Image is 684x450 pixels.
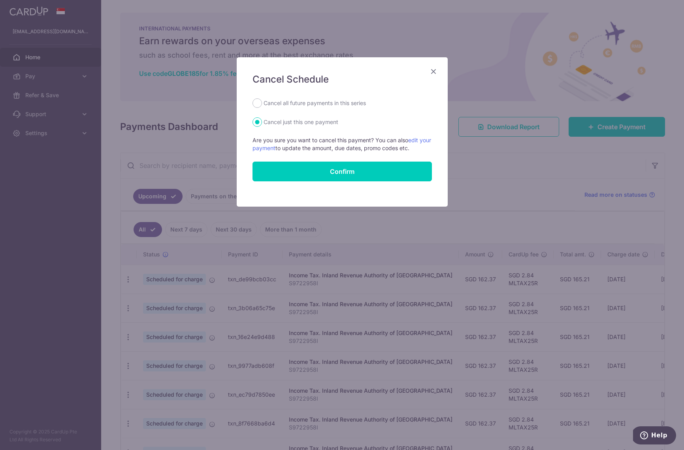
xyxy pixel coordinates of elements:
[429,67,438,76] button: Close
[264,117,338,127] label: Cancel just this one payment
[633,426,676,446] iframe: Opens a widget where you can find more information
[252,73,432,86] h5: Cancel Schedule
[264,98,366,108] label: Cancel all future payments in this series
[252,136,432,152] p: Are you sure you want to cancel this payment? You can also to update the amount, due dates, promo...
[252,162,432,181] button: Confirm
